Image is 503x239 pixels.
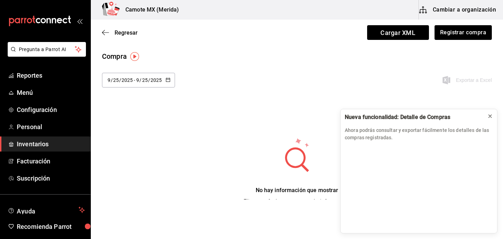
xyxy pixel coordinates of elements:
[102,29,138,36] button: Regresar
[107,77,111,83] input: Month
[5,51,86,58] a: Pregunta a Parrot AI
[17,206,76,214] span: Ayuda
[243,198,351,205] span: Elige una fecha para cargar la información
[102,51,127,62] div: Compra
[77,18,82,24] button: open_drawer_menu
[121,77,133,83] input: Year
[111,77,113,83] span: /
[139,77,141,83] span: /
[17,222,85,231] span: Recomienda Parrot
[367,25,429,40] span: Cargar XML
[435,25,492,40] button: Registrar compra
[17,139,85,149] span: Inventarios
[119,77,121,83] span: /
[17,174,85,183] span: Suscripción
[150,77,162,83] input: Year
[17,156,85,166] span: Facturación
[148,77,150,83] span: /
[134,77,135,83] span: -
[345,113,482,121] div: Nueva funcionalidad: Detalle de Compras
[345,127,493,141] p: Ahora podrás consultar y exportar fácilmente los detalles de las compras registradas.
[136,77,139,83] input: Month
[17,88,85,97] span: Menú
[8,42,86,57] button: Pregunta a Parrot AI
[243,186,351,195] div: No hay información que mostrar
[113,77,119,83] input: Day
[17,71,85,80] span: Reportes
[17,122,85,132] span: Personal
[120,6,179,14] h3: Camote MX (Merida)
[19,46,75,53] span: Pregunta a Parrot AI
[345,146,493,229] iframe: Loom video player
[115,29,138,36] span: Regresar
[142,77,148,83] input: Day
[17,105,85,114] span: Configuración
